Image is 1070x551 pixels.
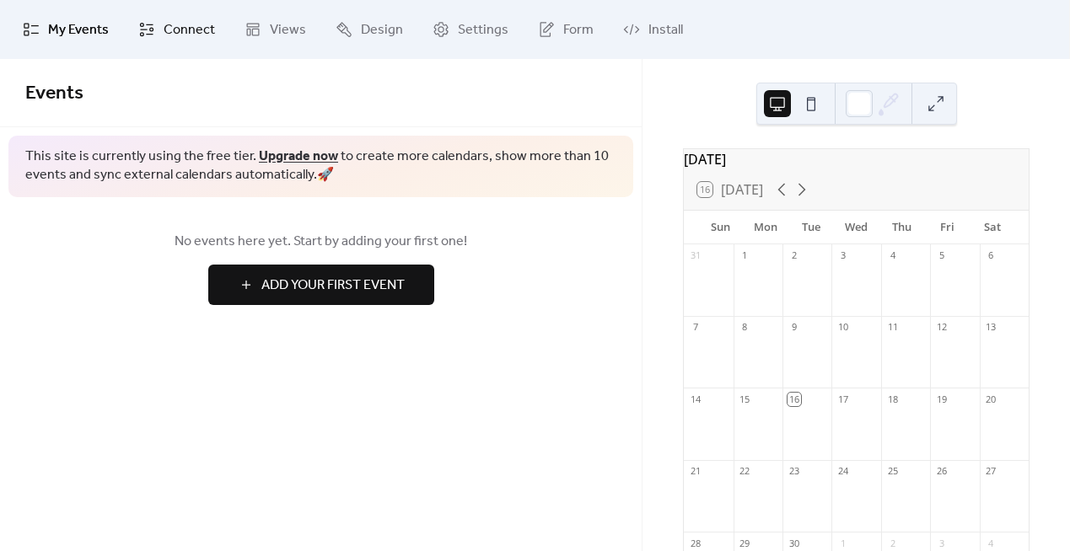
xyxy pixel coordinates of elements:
a: Form [525,7,606,52]
div: 10 [836,321,849,334]
span: Views [270,20,306,40]
a: Upgrade now [259,143,338,169]
span: Settings [458,20,508,40]
span: This site is currently using the free tier. to create more calendars, show more than 10 events an... [25,147,616,185]
div: 21 [689,465,702,478]
a: Connect [126,7,228,52]
div: 26 [935,465,948,478]
div: 4 [985,537,997,549]
div: 9 [788,321,800,334]
div: Mon [743,211,788,244]
div: 25 [886,465,899,478]
div: 31 [689,249,702,262]
div: 7 [689,321,702,334]
div: 29 [739,537,751,549]
div: 30 [788,537,800,549]
span: No events here yet. Start by adding your first one! [25,232,616,252]
a: Install [610,7,696,52]
div: 28 [689,537,702,549]
span: Design [361,20,403,40]
div: 14 [689,393,702,405]
div: Sun [697,211,743,244]
span: Form [563,20,594,40]
div: 5 [935,249,948,262]
div: 13 [985,321,997,334]
div: 20 [985,393,997,405]
a: My Events [10,7,121,52]
div: 4 [886,249,899,262]
span: Events [25,75,83,112]
div: 12 [935,321,948,334]
div: 8 [739,321,751,334]
div: 18 [886,393,899,405]
div: Tue [788,211,834,244]
div: Fri [924,211,970,244]
div: Wed [834,211,879,244]
div: 2 [788,249,800,262]
div: 3 [935,537,948,549]
a: Add Your First Event [25,265,616,305]
div: 27 [985,465,997,478]
span: Install [648,20,683,40]
div: 3 [836,249,849,262]
div: 24 [836,465,849,478]
div: 11 [886,321,899,334]
div: 15 [739,393,751,405]
div: [DATE] [684,149,1029,169]
span: Connect [164,20,215,40]
span: Add Your First Event [261,275,405,296]
div: 17 [836,393,849,405]
button: Add Your First Event [208,265,434,305]
div: 6 [985,249,997,262]
a: Design [323,7,416,52]
span: My Events [48,20,109,40]
div: 1 [836,537,849,549]
div: 2 [886,537,899,549]
div: 19 [935,393,948,405]
a: Views [232,7,319,52]
div: 23 [788,465,800,478]
div: Sat [970,211,1015,244]
div: 1 [739,249,751,262]
div: 22 [739,465,751,478]
div: Thu [879,211,925,244]
a: Settings [420,7,521,52]
div: 16 [788,393,800,405]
